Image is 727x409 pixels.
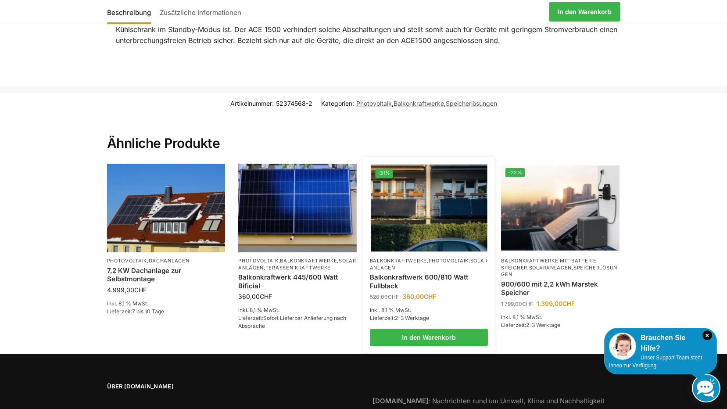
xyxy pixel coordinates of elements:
[370,306,488,314] p: inkl. 8,1 % MwSt.
[132,308,164,315] span: 7 bis 10 Tage
[501,322,560,328] span: Lieferzeit:
[370,294,399,300] bdi: 520,00
[134,286,147,294] span: CHF
[107,286,147,294] bdi: 4.999,00
[371,165,487,252] img: 2 Balkonkraftwerke
[609,355,702,369] span: Unser Support-Team steht Ihnen zur Verfügung
[116,2,620,47] li: Das Steuerungsmodul sorgt mit einer Umschaltzeit von [PERSON_NAME]. 20ms für eine zuverlässige Ba...
[388,294,399,300] span: CHF
[370,329,488,346] a: In den Warenkorb legen: „Balkonkraftwerk 600/810 Watt Fullblack“
[372,397,605,405] a: [DOMAIN_NAME]: Nachrichten rund um Umwelt, Klima und Nachhaltigkeit
[501,265,617,277] a: Speicherlösungen
[107,382,355,391] span: Über [DOMAIN_NAME]
[107,266,226,283] a: 7,2 KW Dachanlage zur Selbstmontage
[230,99,312,108] span: Artikelnummer:
[107,164,226,252] img: Solar Dachanlage 6,5 KW
[356,100,392,107] a: Photovoltaik
[562,300,575,307] span: CHF
[429,258,469,264] a: Photovoltaik
[501,164,620,252] img: Balkonkraftwerk mit Marstek Speicher
[501,301,533,307] bdi: 1.799,00
[149,258,190,264] a: Dachanlagen
[370,258,488,270] a: Solaranlagen
[395,315,429,321] span: 2-3 Werktage
[280,258,337,264] a: Balkonkraftwerke
[529,265,572,271] a: Solaranlagen
[526,322,560,328] span: 2-3 Werktage
[537,300,575,307] bdi: 1.399,00
[370,258,427,264] a: Balkonkraftwerke
[260,293,272,300] span: CHF
[522,301,533,307] span: CHF
[238,258,356,270] a: Solaranlagen
[501,313,620,321] p: inkl. 8,1 % MwSt.
[238,273,357,290] a: Balkonkraftwerk 445/600 Watt Bificial
[371,165,487,252] a: -31%2 Balkonkraftwerke
[394,100,444,107] a: Balkonkraftwerke
[276,100,312,107] span: 52374568-2
[424,293,436,300] span: CHF
[501,280,620,297] a: 900/600 mit 2,2 kWh Marstek Speicher
[370,258,488,271] p: , ,
[402,293,436,300] bdi: 360,00
[370,273,488,290] a: Balkonkraftwerk 600/810 Watt Fullblack
[238,293,272,300] bdi: 360,00
[238,164,357,252] img: Solaranlage für den kleinen Balkon
[702,330,712,340] i: Schließen
[107,258,147,264] a: Photovoltaik
[609,333,712,354] div: Brauchen Sie Hilfe?
[107,300,226,308] p: inkl. 8,1 % MwSt.
[609,333,636,360] img: Customer service
[501,258,596,270] a: Balkonkraftwerke mit Batterie Speicher
[501,164,620,252] a: -22%Balkonkraftwerk mit Marstek Speicher
[107,308,164,315] span: Lieferzeit:
[238,258,357,271] p: , , ,
[107,114,620,152] h2: Ähnliche Produkte
[238,258,278,264] a: Photovoltaik
[265,265,331,271] a: Terassen Kraftwerke
[321,99,497,108] span: Kategorien: , ,
[238,315,346,329] span: Lieferzeit:
[238,315,346,329] span: Sofort Lieferbar Anlieferung nach Absprache
[370,315,429,321] span: Lieferzeit:
[501,258,620,278] p: , ,
[238,306,357,314] p: inkl. 8,1 % MwSt.
[446,100,497,107] a: Speicherlösungen
[107,258,226,264] p: ,
[372,397,429,405] strong: [DOMAIN_NAME]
